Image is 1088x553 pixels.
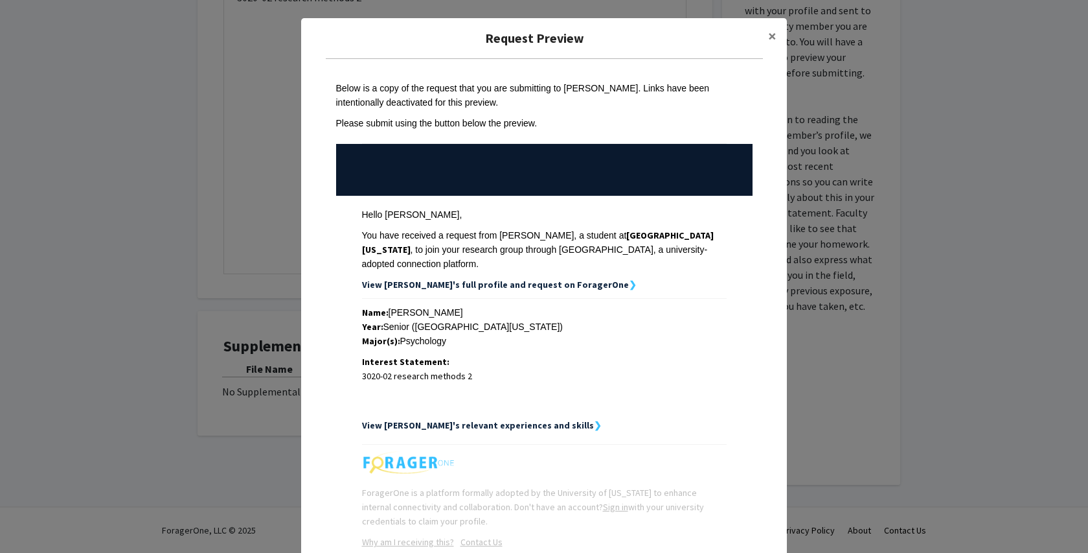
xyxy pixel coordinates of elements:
strong: View [PERSON_NAME]'s relevant experiences and skills [362,419,594,431]
button: Close [758,18,787,54]
div: You have received a request from [PERSON_NAME], a student at , to join your research group throug... [362,228,727,271]
a: Opens in a new tab [454,536,503,548]
strong: Year: [362,321,383,333]
u: Why am I receiving this? [362,536,454,548]
strong: Major(s): [362,335,400,347]
a: Opens in a new tab [362,536,454,548]
div: Psychology [362,334,727,348]
div: Below is a copy of the request that you are submitting to [PERSON_NAME]. Links have been intentio... [336,81,753,110]
strong: View [PERSON_NAME]'s full profile and request on ForagerOne [362,279,629,290]
iframe: Chat [10,495,55,543]
strong: Interest Statement: [362,356,449,368]
strong: Name: [362,307,389,318]
h5: Request Preview [312,29,758,48]
u: Contact Us [460,536,503,548]
a: Sign in [603,501,628,513]
div: Hello [PERSON_NAME], [362,207,727,222]
div: Please submit using the button below the preview. [336,116,753,130]
div: [PERSON_NAME] [362,305,727,320]
span: × [768,26,776,46]
div: Senior ([GEOGRAPHIC_DATA][US_STATE]) [362,320,727,334]
strong: ❯ [629,279,637,290]
p: 3020-02 research methods 2 [362,369,727,383]
span: ForagerOne is a platform formally adopted by the University of [US_STATE] to enhance internal con... [362,487,704,527]
strong: ❯ [594,419,602,431]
